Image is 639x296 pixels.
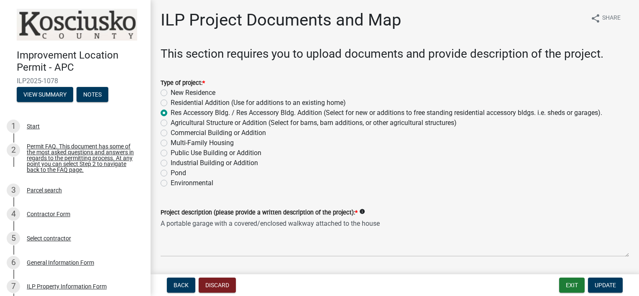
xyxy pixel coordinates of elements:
[17,87,73,102] button: View Summary
[27,187,62,193] div: Parcel search
[171,148,261,158] label: Public Use Building or Addition
[171,88,215,98] label: New Residence
[199,278,236,293] button: Discard
[27,283,107,289] div: ILP Property Information Form
[171,118,457,128] label: Agricultural Structure or Addition (Select for barns, barn additions, or other agricultural struc...
[27,123,40,129] div: Start
[17,77,134,85] span: ILP2025-1078
[588,278,623,293] button: Update
[7,207,20,221] div: 4
[17,49,144,74] h4: Improvement Location Permit - APC
[17,9,137,41] img: Kosciusko County, Indiana
[27,143,137,173] div: Permit FAQ. This document has some of the most asked questions and answers in regards to the perm...
[27,211,70,217] div: Contractor Form
[27,260,94,265] div: General Information Form
[161,210,358,216] label: Project description (please provide a written description of the project):
[171,158,258,168] label: Industrial Building or Addition
[171,138,234,148] label: Multi-Family Housing
[7,280,20,293] div: 7
[161,47,629,61] h3: This section requires you to upload documents and provide description of the project.
[7,120,20,133] div: 1
[584,10,627,26] button: shareShare
[7,184,20,197] div: 3
[171,98,346,108] label: Residential Addition (Use for additions to an existing home)
[167,278,195,293] button: Back
[359,209,365,214] i: info
[595,282,616,288] span: Update
[171,128,266,138] label: Commercial Building or Addition
[161,10,401,30] h1: ILP Project Documents and Map
[559,278,585,293] button: Exit
[171,168,186,178] label: Pond
[7,232,20,245] div: 5
[7,256,20,269] div: 6
[77,92,108,98] wm-modal-confirm: Notes
[161,80,205,86] label: Type of project:
[77,87,108,102] button: Notes
[7,143,20,157] div: 2
[27,235,71,241] div: Select contractor
[174,282,189,288] span: Back
[602,13,621,23] span: Share
[17,92,73,98] wm-modal-confirm: Summary
[590,13,601,23] i: share
[171,108,602,118] label: Res Accessory Bldg. / Res Accessory Bldg. Addition (Select for new or additions to free standing ...
[171,178,213,188] label: Environmental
